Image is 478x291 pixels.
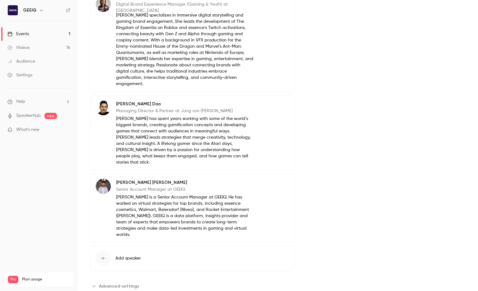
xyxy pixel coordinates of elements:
div: Thanh Dao[PERSON_NAME] DaoManaging Director & Partner at Jung von [PERSON_NAME][PERSON_NAME] has ... [90,95,294,171]
div: Tom von Simson[PERSON_NAME] [PERSON_NAME]Senior Account Manager at GEEIQ[PERSON_NAME] is a Senior... [90,173,294,243]
span: Add speaker [115,255,141,261]
div: Audience [7,58,35,64]
img: Thanh Dao [96,100,111,115]
h6: GEEIQ [23,7,36,13]
section: Advanced settings [90,281,294,291]
a: SpeakerHub [16,112,41,119]
img: Tom von Simson [96,179,111,194]
p: [PERSON_NAME] has spent years working with some of the world’s biggest brands, creating gamificat... [116,116,254,165]
button: Add speaker [90,246,294,271]
button: Advanced settings [90,281,143,291]
p: Managing Director & Partner at Jung von [PERSON_NAME] [116,108,254,114]
span: Help [16,98,25,105]
div: Events [7,31,29,37]
li: help-dropdown-opener [7,98,70,105]
div: Videos [7,45,30,51]
p: [PERSON_NAME] is a Senior Account Manager at GEEIQ. He has worked on virtual strategies for top b... [116,194,254,238]
p: [PERSON_NAME] Dao [116,101,254,107]
span: Plan usage [22,277,70,282]
span: Advanced settings [99,283,139,289]
span: new [45,113,57,119]
p: [PERSON_NAME] specializes in immersive digital storytelling and gaming brand engagement. She lead... [116,12,254,87]
span: Pro [8,276,18,283]
div: Settings [7,72,32,78]
p: Digital Brand Experience Manager (Gaming & Youth) at [GEOGRAPHIC_DATA] [116,1,254,14]
span: What's new [16,126,40,133]
p: Senior Account Manager at GEEIQ [116,186,254,193]
p: [PERSON_NAME] [PERSON_NAME] [116,179,254,186]
img: GEEIQ [8,5,18,15]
